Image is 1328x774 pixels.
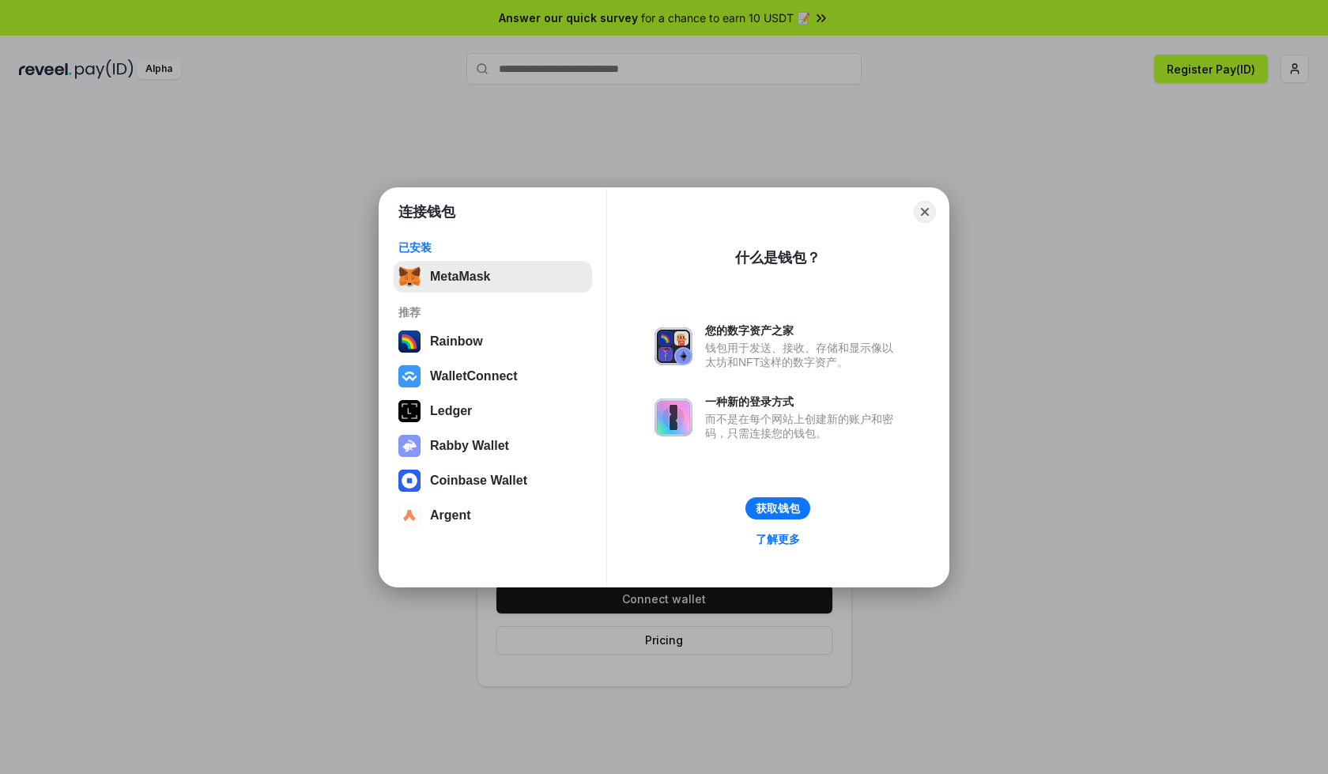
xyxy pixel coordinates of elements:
[394,465,592,496] button: Coinbase Wallet
[430,270,490,284] div: MetaMask
[394,326,592,357] button: Rainbow
[705,412,901,440] div: 而不是在每个网站上创建新的账户和密码，只需连接您的钱包。
[430,474,527,488] div: Coinbase Wallet
[394,430,592,462] button: Rabby Wallet
[430,334,483,349] div: Rainbow
[398,305,587,319] div: 推荐
[398,266,421,288] img: svg+xml,%3Csvg%20fill%3D%22none%22%20height%3D%2233%22%20viewBox%3D%220%200%2035%2033%22%20width%...
[398,365,421,387] img: svg+xml,%3Csvg%20width%3D%2228%22%20height%3D%2228%22%20viewBox%3D%220%200%2028%2028%22%20fill%3D...
[398,240,587,255] div: 已安装
[398,504,421,527] img: svg+xml,%3Csvg%20width%3D%2228%22%20height%3D%2228%22%20viewBox%3D%220%200%2028%2028%22%20fill%3D...
[745,497,810,519] button: 获取钱包
[394,395,592,427] button: Ledger
[746,529,809,549] a: 了解更多
[756,532,800,546] div: 了解更多
[705,323,901,338] div: 您的数字资产之家
[398,400,421,422] img: svg+xml,%3Csvg%20xmlns%3D%22http%3A%2F%2Fwww.w3.org%2F2000%2Fsvg%22%20width%3D%2228%22%20height%3...
[398,435,421,457] img: svg+xml,%3Csvg%20xmlns%3D%22http%3A%2F%2Fwww.w3.org%2F2000%2Fsvg%22%20fill%3D%22none%22%20viewBox...
[705,341,901,369] div: 钱包用于发送、接收、存储和显示像以太坊和NFT这样的数字资产。
[430,404,472,418] div: Ledger
[430,508,471,523] div: Argent
[394,361,592,392] button: WalletConnect
[756,501,800,515] div: 获取钱包
[735,248,821,267] div: 什么是钱包？
[394,261,592,293] button: MetaMask
[430,369,518,383] div: WalletConnect
[914,201,936,223] button: Close
[398,202,455,221] h1: 连接钱包
[655,327,692,365] img: svg+xml,%3Csvg%20xmlns%3D%22http%3A%2F%2Fwww.w3.org%2F2000%2Fsvg%22%20fill%3D%22none%22%20viewBox...
[394,500,592,531] button: Argent
[655,398,692,436] img: svg+xml,%3Csvg%20xmlns%3D%22http%3A%2F%2Fwww.w3.org%2F2000%2Fsvg%22%20fill%3D%22none%22%20viewBox...
[398,470,421,492] img: svg+xml,%3Csvg%20width%3D%2228%22%20height%3D%2228%22%20viewBox%3D%220%200%2028%2028%22%20fill%3D...
[705,395,901,409] div: 一种新的登录方式
[398,330,421,353] img: svg+xml,%3Csvg%20width%3D%22120%22%20height%3D%22120%22%20viewBox%3D%220%200%20120%20120%22%20fil...
[430,439,509,453] div: Rabby Wallet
